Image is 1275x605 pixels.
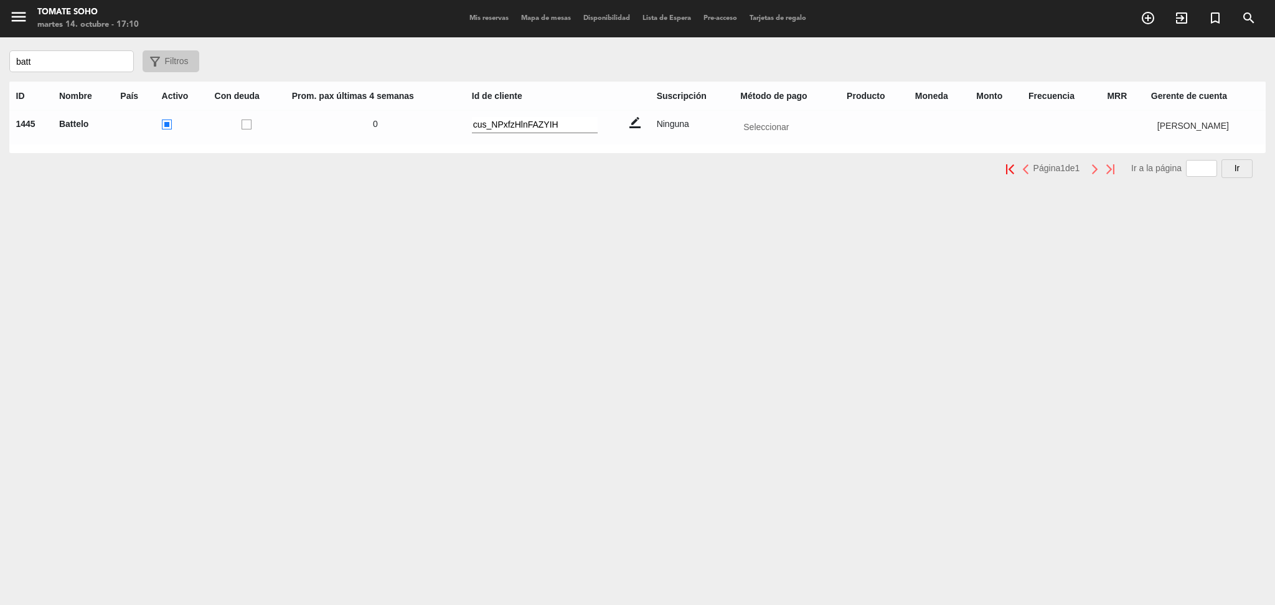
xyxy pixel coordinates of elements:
th: Con deuda [208,82,285,110]
th: 1445 [9,110,52,144]
i: search [1241,11,1256,26]
span: Mapa de mesas [515,15,577,22]
button: menu [9,7,28,30]
pagination-template: Página de [1002,163,1118,173]
th: Moneda [908,82,969,110]
img: first.png [1006,164,1014,174]
td: Ninguna [650,110,734,144]
span: Disponibilidad [577,15,636,22]
th: Suscripción [650,82,734,110]
button: Ir [1221,159,1253,178]
th: País [114,82,155,110]
th: ID [9,82,52,110]
th: Prom. pax últimas 4 semanas [285,82,465,110]
div: martes 14. octubre - 17:10 [37,19,139,31]
th: Método de pago [734,82,840,110]
img: next.png [1091,164,1099,174]
span: 1 [1075,163,1080,173]
th: MRR [1101,82,1144,110]
i: add_circle_outline [1141,11,1155,26]
th: Nombre [52,82,113,110]
th: Id de cliente [465,82,650,110]
div: Ir a la página [1131,159,1253,178]
th: Battelo [52,110,113,144]
span: Lista de Espera [636,15,697,22]
span: border_color [629,117,641,128]
input: Buscar por nombre [9,50,134,72]
td: 0 [285,110,465,144]
th: Monto [970,82,1022,110]
i: exit_to_app [1174,11,1189,26]
th: Frecuencia [1022,82,1101,110]
th: Producto [840,82,909,110]
img: last.png [1106,164,1114,174]
i: menu [9,7,28,26]
span: 1 [1060,163,1065,173]
span: Filtros [165,54,189,68]
i: turned_in_not [1208,11,1223,26]
span: Mis reservas [463,15,515,22]
th: Gerente de cuenta [1144,82,1266,110]
span: Tarjetas de regalo [743,15,812,22]
img: prev.png [1022,164,1030,174]
span: filter_alt [148,54,162,69]
div: Tomate Soho [37,6,139,19]
th: Activo [155,82,208,110]
span: Pre-acceso [697,15,743,22]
